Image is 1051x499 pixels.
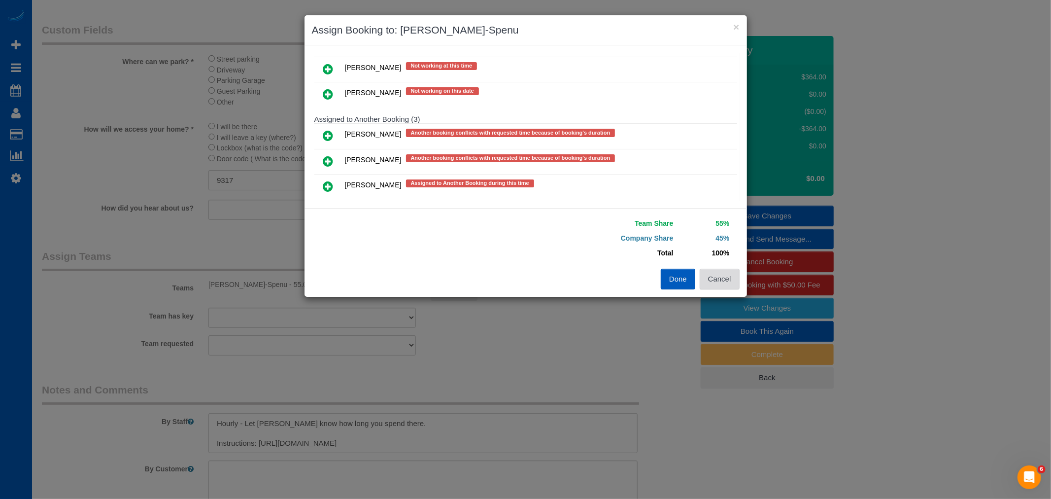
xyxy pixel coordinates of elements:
[533,231,676,246] td: Company Share
[345,156,402,164] span: [PERSON_NAME]
[345,131,402,139] span: [PERSON_NAME]
[1038,465,1046,473] span: 6
[345,64,402,71] span: [PERSON_NAME]
[312,23,740,37] h3: Assign Booking to: [PERSON_NAME]-Spenu
[533,246,676,260] td: Total
[733,22,739,32] button: ×
[345,181,402,189] span: [PERSON_NAME]
[1017,465,1041,489] iframe: Intercom live chat
[314,115,737,124] h4: Assigned to Another Booking (3)
[406,62,477,70] span: Not working at this time
[676,246,732,260] td: 100%
[676,216,732,231] td: 55%
[345,89,402,97] span: [PERSON_NAME]
[406,154,615,162] span: Another booking conflicts with requested time because of booking's duration
[700,269,740,289] button: Cancel
[406,179,534,187] span: Assigned to Another Booking during this time
[406,87,479,95] span: Not working on this date
[676,231,732,246] td: 45%
[661,269,695,289] button: Done
[533,216,676,231] td: Team Share
[406,129,615,137] span: Another booking conflicts with requested time because of booking's duration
